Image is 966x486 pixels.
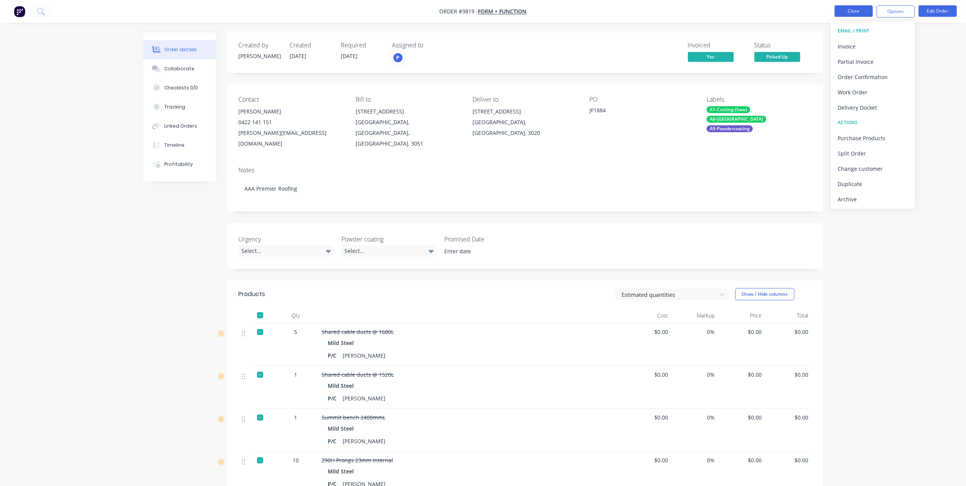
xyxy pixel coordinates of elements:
div: Cost [625,308,672,323]
span: [DATE] [341,52,358,60]
div: Total [765,308,812,323]
span: $0.00 [721,413,762,421]
span: 0% [674,328,715,336]
button: Options [877,5,915,18]
label: Powder coating [341,235,437,244]
div: Markup [671,308,718,323]
button: Close [835,5,873,17]
div: [PERSON_NAME][EMAIL_ADDRESS][DOMAIN_NAME] [239,128,343,149]
div: [PERSON_NAME] [340,350,389,361]
div: [PERSON_NAME] [340,436,389,447]
div: Price [718,308,765,323]
button: Collaborate [143,59,216,78]
span: Shared cable ducts @ 1520L [322,371,394,378]
div: [PERSON_NAME] [340,393,389,404]
span: 5 [294,328,298,336]
div: JF1884 [590,106,685,117]
div: Qty [273,308,319,323]
div: Change customer [838,163,908,174]
div: Mild Steel [328,466,357,477]
div: Partial Invoice [838,56,908,67]
span: 0% [674,371,715,379]
div: P/C [328,393,340,404]
div: Work Order [838,87,908,98]
div: AAA Premier Roofing [239,177,812,200]
div: Split Order [838,148,908,159]
a: Form + Function [478,8,527,15]
div: Purchase Products [838,133,908,144]
div: [STREET_ADDRESS] [356,106,460,117]
span: $0.00 [721,371,762,379]
input: Enter date [439,246,534,257]
div: A8-[GEOGRAPHIC_DATA] [707,116,766,123]
div: Profitability [164,161,193,168]
span: Picked Up [754,52,800,62]
div: Products [239,290,265,299]
div: PO [590,96,694,103]
div: Order details [164,46,197,53]
span: Shared cable ducts @ 1680L [322,328,394,335]
div: Assigned to [392,42,469,49]
span: $0.00 [768,371,809,379]
div: Delivery Docket [838,102,908,113]
div: Order Confirmation [838,71,908,83]
span: 1 [294,413,298,421]
button: P [392,52,404,63]
span: 0% [674,413,715,421]
span: $0.00 [628,456,668,464]
label: Urgency [239,235,334,244]
div: [STREET_ADDRESS] [472,106,577,117]
button: Show / Hide columns [735,288,794,300]
button: Profitability [143,155,216,174]
button: Checklists 0/0 [143,78,216,97]
div: [STREET_ADDRESS][GEOGRAPHIC_DATA], [GEOGRAPHIC_DATA], [GEOGRAPHIC_DATA], 3051 [356,106,460,149]
span: 10 [293,456,299,464]
span: Summit bench 2400mmL [322,414,386,421]
div: Mild Steel [328,337,357,348]
span: $0.00 [768,456,809,464]
div: Duplicate [838,178,908,190]
div: Mild Steel [328,423,357,434]
div: Tracking [164,104,185,110]
div: [PERSON_NAME] [239,106,343,117]
span: 290H Prongs 23mm Internal [322,457,393,464]
span: Yes [688,52,734,62]
span: $0.00 [628,413,668,421]
div: Invoiced [688,42,745,49]
div: EMAIL / PRINT [838,26,908,36]
div: A9-Powdercoating [707,125,753,132]
div: Select... [341,245,437,257]
button: Picked Up [754,52,800,63]
div: Timeline [164,142,184,149]
span: 0% [674,456,715,464]
div: Required [341,42,383,49]
div: Created by [239,42,281,49]
div: Linked Orders [164,123,197,130]
div: ACTIONS [838,118,908,128]
div: P/C [328,436,340,447]
div: Labels [707,96,811,103]
span: $0.00 [768,328,809,336]
div: [PERSON_NAME] [239,52,281,60]
div: Mild Steel [328,380,357,391]
div: A1-Cutting (Saw) [707,106,750,113]
div: Archive [838,194,908,205]
button: Timeline [143,136,216,155]
button: Order details [143,40,216,59]
div: Deliver to [472,96,577,103]
span: $0.00 [628,371,668,379]
div: [GEOGRAPHIC_DATA], [GEOGRAPHIC_DATA], [GEOGRAPHIC_DATA], 3051 [356,117,460,149]
span: $0.00 [768,413,809,421]
div: Select... [239,245,334,257]
div: P/C [328,350,340,361]
div: Bill to [356,96,460,103]
span: [DATE] [290,52,307,60]
div: 0422 141 151 [239,117,343,128]
span: $0.00 [628,328,668,336]
button: Tracking [143,97,216,117]
div: Collaborate [164,65,194,72]
span: $0.00 [721,456,762,464]
button: Linked Orders [143,117,216,136]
